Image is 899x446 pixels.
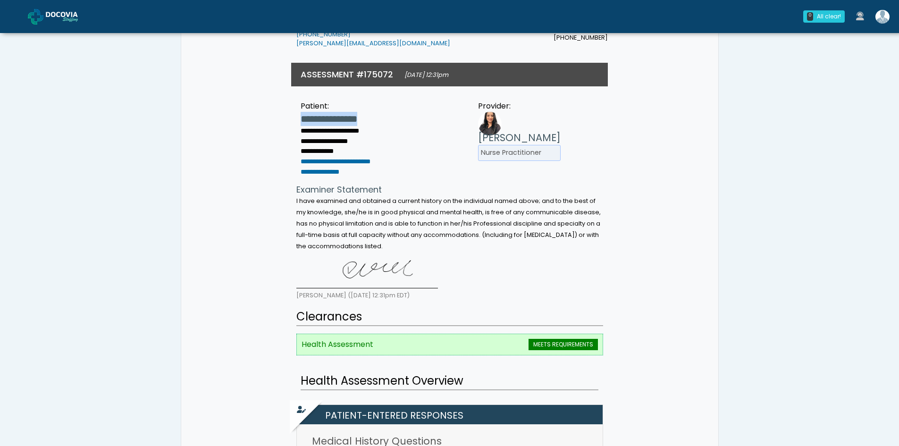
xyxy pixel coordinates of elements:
div: Provider: [478,101,561,112]
small: I have examined and obtained a current history on the individual named above; and to the best of ... [296,197,601,250]
div: All clear! [817,12,841,21]
h2: Clearances [296,308,603,326]
span: MEETS REQUIREMENTS [529,339,598,350]
h3: [PERSON_NAME] [478,131,561,145]
div: Patient: [301,101,394,112]
div: 0 [807,12,813,21]
a: [PERSON_NAME][EMAIL_ADDRESS][DOMAIN_NAME] [296,39,450,47]
img: 6QRB68AAAAGSURBVAMAdLyVKz7x3M4AAAAASUVORK5CYII= [296,255,438,288]
small: [DATE] 12:31pm [404,71,448,79]
button: Open LiveChat chat widget [8,4,36,32]
h2: Health Assessment Overview [301,372,598,390]
h2: Patient-entered Responses [302,405,603,424]
a: 0 All clear! [798,7,850,26]
img: Docovia [28,9,43,25]
img: Shakerra Crippen [875,10,890,24]
small: [PERSON_NAME][GEOGRAPHIC_DATA] Location [296,20,450,48]
li: Health Assessment [296,334,603,355]
img: Docovia [46,12,93,21]
li: Nurse Practitioner [478,145,561,161]
h4: Examiner Statement [296,185,603,195]
a: [PHONE_NUMBER] [296,30,351,38]
small: [PERSON_NAME] ([DATE] 12:31pm EDT) [296,291,410,299]
a: Docovia [28,1,93,32]
h3: ASSESSMENT #175072 [301,68,393,80]
img: Provider image [478,112,502,135]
